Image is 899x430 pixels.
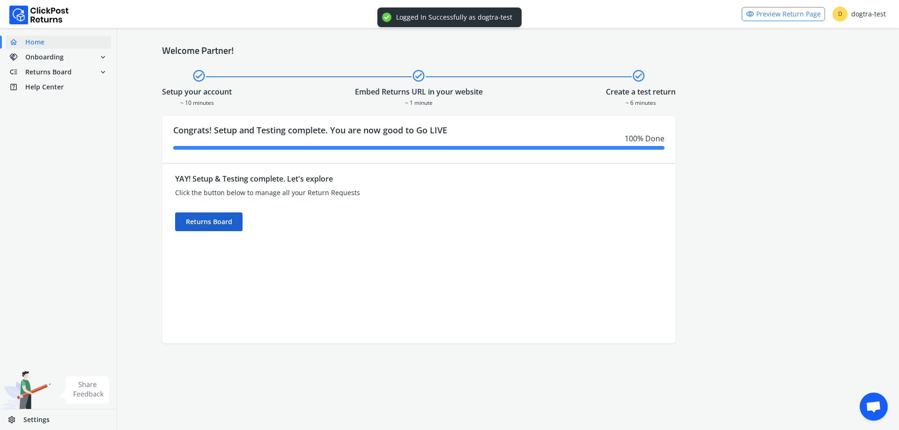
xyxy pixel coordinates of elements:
span: settings [7,413,23,426]
div: ~ 1 minute [355,97,483,107]
span: help_center [9,80,25,94]
span: D [833,7,847,22]
h4: Welcome Partner! [162,45,854,56]
span: Home [25,37,44,47]
span: expand_more [99,66,107,79]
span: check_circle [632,67,646,84]
span: Settings [23,415,50,424]
img: Logo [9,6,69,24]
div: Setup your account [162,86,232,97]
span: check_circle [412,67,426,84]
a: homeHome [6,36,111,49]
div: 100 % Done [173,133,664,144]
div: Returns Board [175,212,243,231]
div: Create a test return [606,86,676,97]
span: low_priority [9,66,25,79]
div: Congrats! Setup and Testing complete. You are now good to Go LIVE [162,116,676,163]
span: Help Center [25,82,64,92]
a: visibilityPreview Return Page [742,7,825,21]
span: visibility [746,7,754,21]
a: Open chat [860,393,888,421]
a: help_centerHelp Center [6,80,111,94]
span: expand_more [99,51,107,64]
div: YAY! Setup & Testing complete. Let's explore [175,173,534,184]
div: ~ 6 minutes [606,97,676,107]
img: share feedback [59,376,110,404]
span: check_circle [192,67,206,84]
span: handshake [9,51,25,64]
span: Onboarding [25,52,64,62]
div: Embed Returns URL in your website [355,86,483,97]
div: dogtra-test [833,7,886,22]
div: Click the button below to manage all your Return Requests [175,188,534,197]
div: ~ 10 minutes [162,97,232,107]
span: Returns Board [25,67,72,77]
div: Logged In Successfully as dogtra-test [396,13,512,22]
span: home [9,36,25,49]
